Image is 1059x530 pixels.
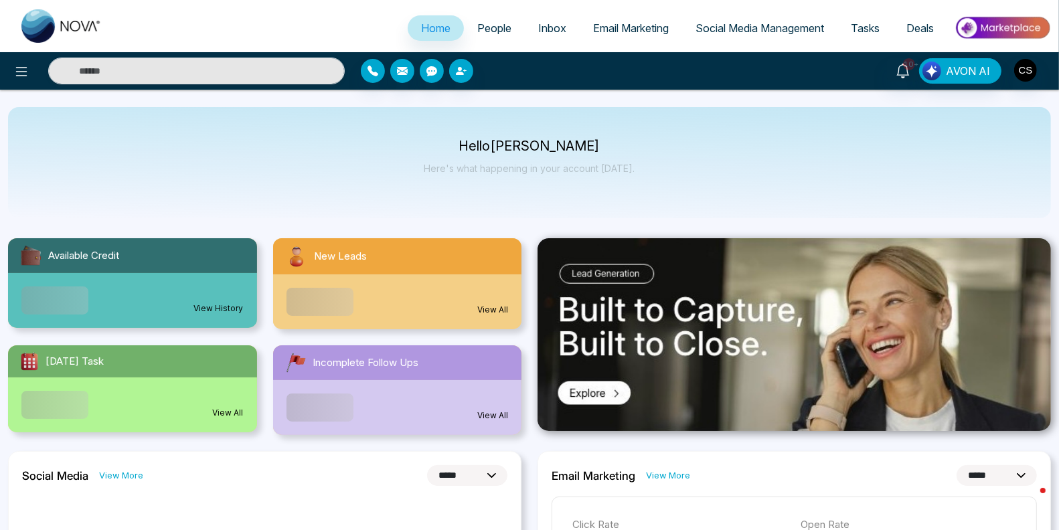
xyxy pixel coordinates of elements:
[906,21,934,35] span: Deals
[313,355,419,371] span: Incomplete Follow Ups
[408,15,464,41] a: Home
[552,469,635,482] h2: Email Marketing
[421,21,451,35] span: Home
[19,351,40,372] img: todayTask.svg
[893,15,947,41] a: Deals
[265,345,530,435] a: Incomplete Follow UpsView All
[903,58,915,70] span: 10+
[946,63,990,79] span: AVON AI
[424,141,635,152] p: Hello [PERSON_NAME]
[682,15,837,41] a: Social Media Management
[19,244,43,268] img: availableCredit.svg
[919,58,1001,84] button: AVON AI
[265,238,530,329] a: New LeadsView All
[646,469,690,482] a: View More
[538,238,1051,431] img: .
[887,58,919,82] a: 10+
[477,410,508,422] a: View All
[284,351,308,375] img: followUps.svg
[315,249,368,264] span: New Leads
[477,304,508,316] a: View All
[851,21,880,35] span: Tasks
[922,62,941,80] img: Lead Flow
[593,21,669,35] span: Email Marketing
[99,469,143,482] a: View More
[954,13,1051,43] img: Market-place.gif
[424,163,635,174] p: Here's what happening in your account [DATE].
[464,15,525,41] a: People
[22,469,88,482] h2: Social Media
[696,21,824,35] span: Social Media Management
[837,15,893,41] a: Tasks
[21,9,102,43] img: Nova CRM Logo
[1014,59,1037,82] img: User Avatar
[538,21,566,35] span: Inbox
[48,248,119,264] span: Available Credit
[284,244,309,269] img: newLeads.svg
[213,407,244,419] a: View All
[194,302,244,315] a: View History
[525,15,580,41] a: Inbox
[46,354,104,369] span: [DATE] Task
[580,15,682,41] a: Email Marketing
[477,21,511,35] span: People
[1013,484,1046,517] iframe: Intercom live chat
